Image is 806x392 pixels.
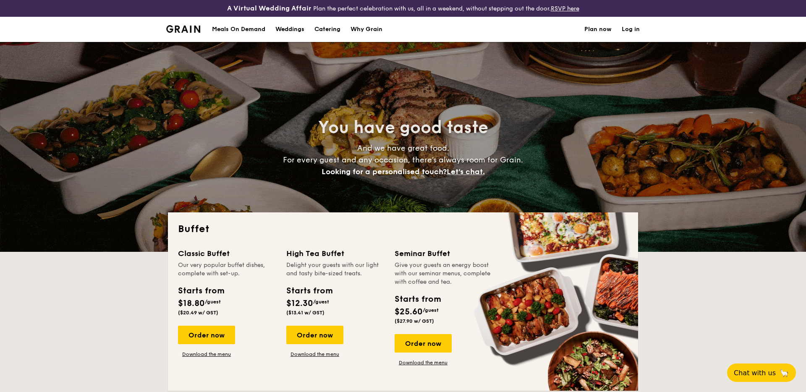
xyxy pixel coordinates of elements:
[178,351,235,358] a: Download the menu
[178,222,628,236] h2: Buffet
[286,248,385,259] div: High Tea Buffet
[395,359,452,366] a: Download the menu
[178,310,218,316] span: ($20.49 w/ GST)
[207,17,270,42] a: Meals On Demand
[178,261,276,278] div: Our very popular buffet dishes, complete with set-up.
[395,261,493,286] div: Give your guests an energy boost with our seminar menus, complete with coffee and tea.
[227,3,311,13] h4: A Virtual Wedding Affair
[286,326,343,344] div: Order now
[178,298,205,308] span: $18.80
[551,5,579,12] a: RSVP here
[584,17,612,42] a: Plan now
[345,17,387,42] a: Why Grain
[395,248,493,259] div: Seminar Buffet
[286,285,332,297] div: Starts from
[395,318,434,324] span: ($27.90 w/ GST)
[161,3,645,13] div: Plan the perfect celebration with us, all in a weekend, without stepping out the door.
[286,298,313,308] span: $12.30
[395,334,452,353] div: Order now
[275,17,304,42] div: Weddings
[286,351,343,358] a: Download the menu
[395,307,423,317] span: $25.60
[395,293,440,306] div: Starts from
[286,261,385,278] div: Delight your guests with our light and tasty bite-sized treats.
[286,310,324,316] span: ($13.41 w/ GST)
[779,368,789,378] span: 🦙
[178,285,224,297] div: Starts from
[313,299,329,305] span: /guest
[447,167,485,176] span: Let's chat.
[270,17,309,42] a: Weddings
[205,299,221,305] span: /guest
[734,369,776,377] span: Chat with us
[166,25,200,33] img: Grain
[166,25,200,33] a: Logotype
[309,17,345,42] a: Catering
[178,248,276,259] div: Classic Buffet
[351,17,382,42] div: Why Grain
[622,17,640,42] a: Log in
[314,17,340,42] h1: Catering
[727,363,796,382] button: Chat with us🦙
[212,17,265,42] div: Meals On Demand
[178,326,235,344] div: Order now
[423,307,439,313] span: /guest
